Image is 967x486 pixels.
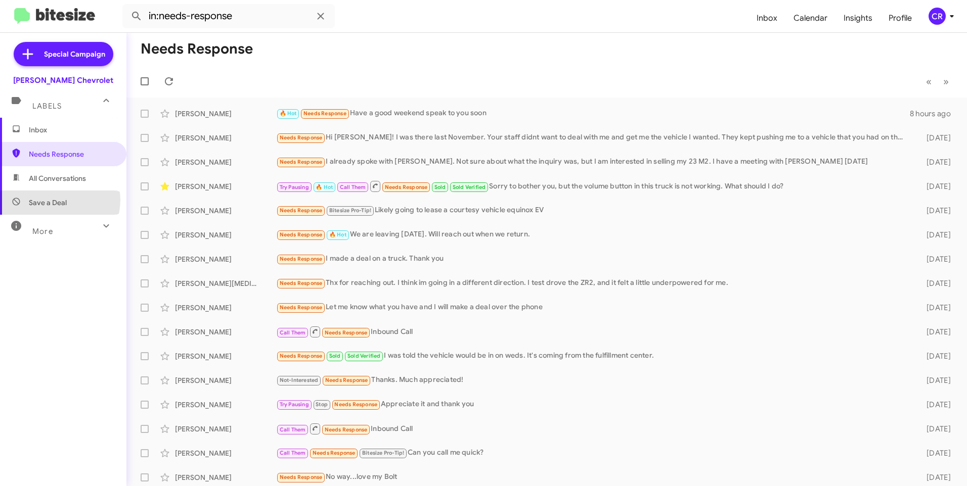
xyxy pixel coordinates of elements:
[280,184,309,190] span: Try Pausing
[920,8,956,25] button: CR
[175,133,276,143] div: [PERSON_NAME]
[325,426,368,433] span: Needs Response
[910,254,959,264] div: [DATE]
[280,426,306,433] span: Call Them
[29,198,67,208] span: Save a Deal
[280,377,319,383] span: Not-Interested
[910,351,959,361] div: [DATE]
[910,303,959,313] div: [DATE]
[910,448,959,458] div: [DATE]
[175,327,276,337] div: [PERSON_NAME]
[175,181,276,191] div: [PERSON_NAME]
[280,474,323,480] span: Needs Response
[334,401,377,408] span: Needs Response
[910,278,959,288] div: [DATE]
[836,4,881,33] a: Insights
[329,231,346,238] span: 🔥 Hot
[910,230,959,240] div: [DATE]
[276,205,910,216] div: Likely going to lease a courtesy vehicle equinox EV
[276,302,910,313] div: Let me know what you have and I will make a deal over the phone
[276,471,910,483] div: No way...love my Bolt
[175,448,276,458] div: [PERSON_NAME]
[943,75,949,88] span: »
[175,254,276,264] div: [PERSON_NAME]
[303,110,346,117] span: Needs Response
[14,42,113,66] a: Special Campaign
[362,450,404,456] span: Bitesize Pro-Tip!
[32,227,53,236] span: More
[32,102,62,111] span: Labels
[910,157,959,167] div: [DATE]
[910,472,959,482] div: [DATE]
[910,109,959,119] div: 8 hours ago
[276,253,910,265] div: I made a deal on a truck. Thank you
[276,108,910,119] div: Have a good weekend speak to you soon
[325,329,368,336] span: Needs Response
[325,377,368,383] span: Needs Response
[280,134,323,141] span: Needs Response
[280,256,323,262] span: Needs Response
[276,447,910,459] div: Can you call me quick?
[29,173,86,183] span: All Conversations
[175,400,276,410] div: [PERSON_NAME]
[280,450,306,456] span: Call Them
[175,109,276,119] div: [PERSON_NAME]
[910,181,959,191] div: [DATE]
[276,399,910,410] div: Appreciate it and thank you
[44,49,105,59] span: Special Campaign
[347,353,381,359] span: Sold Verified
[434,184,446,190] span: Sold
[276,374,910,386] div: Thanks. Much appreciated!
[175,351,276,361] div: [PERSON_NAME]
[175,424,276,434] div: [PERSON_NAME]
[313,450,356,456] span: Needs Response
[929,8,946,25] div: CR
[910,400,959,410] div: [DATE]
[910,206,959,216] div: [DATE]
[926,75,932,88] span: «
[920,71,938,92] button: Previous
[280,401,309,408] span: Try Pausing
[937,71,955,92] button: Next
[280,353,323,359] span: Needs Response
[280,207,323,214] span: Needs Response
[175,472,276,482] div: [PERSON_NAME]
[175,303,276,313] div: [PERSON_NAME]
[910,327,959,337] div: [DATE]
[785,4,836,33] a: Calendar
[280,110,297,117] span: 🔥 Hot
[280,304,323,311] span: Needs Response
[276,350,910,362] div: I was told the vehicle would be in on weds. It's coming from the fulfillment center.
[29,125,115,135] span: Inbox
[276,422,910,435] div: Inbound Call
[175,230,276,240] div: [PERSON_NAME]
[910,375,959,385] div: [DATE]
[175,278,276,288] div: [PERSON_NAME][MEDICAL_DATA]
[29,149,115,159] span: Needs Response
[175,206,276,216] div: [PERSON_NAME]
[13,75,113,85] div: [PERSON_NAME] Chevrolet
[276,325,910,338] div: Inbound Call
[881,4,920,33] a: Profile
[385,184,428,190] span: Needs Response
[276,229,910,240] div: We are leaving [DATE]. Will reach out when we return.
[316,401,328,408] span: Stop
[280,231,323,238] span: Needs Response
[175,157,276,167] div: [PERSON_NAME]
[340,184,366,190] span: Call Them
[276,156,910,168] div: I already spoke with [PERSON_NAME]. Not sure about what the inquiry was, but I am interested in s...
[329,353,341,359] span: Sold
[280,159,323,165] span: Needs Response
[329,207,371,214] span: Bitesize Pro-Tip!
[749,4,785,33] a: Inbox
[141,41,253,57] h1: Needs Response
[920,71,955,92] nav: Page navigation example
[276,277,910,289] div: Thx for reaching out. I think im going in a different direction. I test drove the ZR2, and it fel...
[122,4,335,28] input: Search
[910,133,959,143] div: [DATE]
[276,132,910,143] div: Hi [PERSON_NAME]! I was there last November. Your staff didnt want to deal with me and get me the...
